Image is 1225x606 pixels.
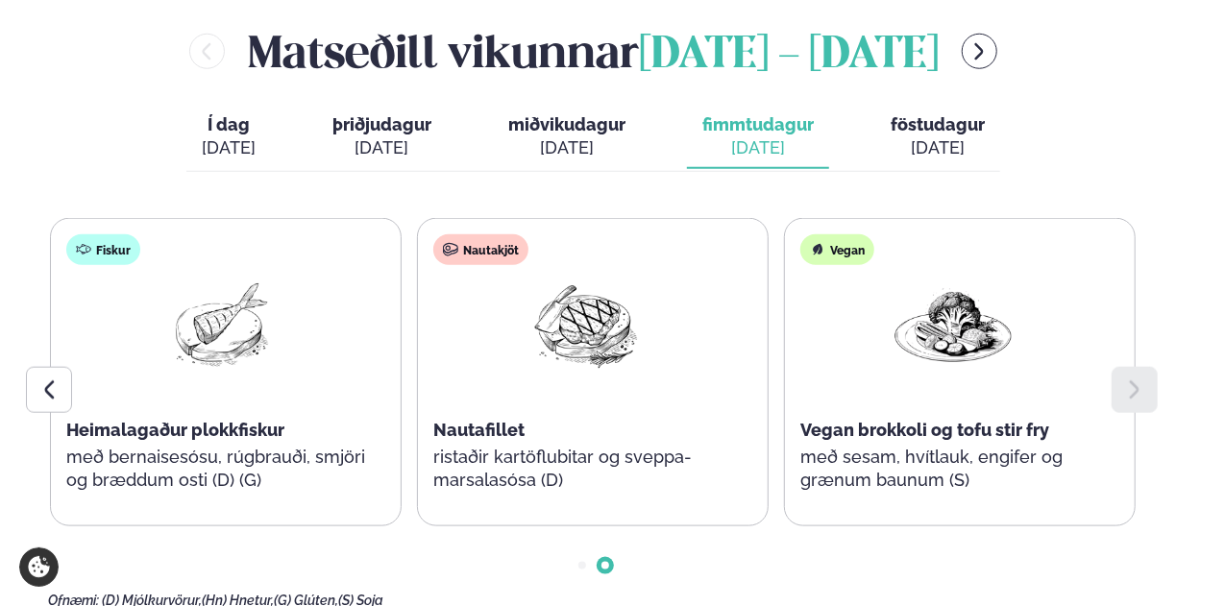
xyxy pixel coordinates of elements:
[433,234,528,265] div: Nautakjöt
[687,106,829,169] button: fimmtudagur [DATE]
[493,106,641,169] button: miðvikudagur [DATE]
[702,114,814,134] span: fimmtudagur
[248,20,939,83] h2: Matseðill vikunnar
[66,446,372,492] p: með bernaisesósu, rúgbrauði, smjöri og bræddum osti (D) (G)
[578,562,586,570] span: Go to slide 1
[508,136,625,159] div: [DATE]
[962,34,997,69] button: menu-btn-right
[508,114,625,134] span: miðvikudagur
[76,242,91,257] img: fish.svg
[525,280,648,370] img: Beef-Meat.png
[601,562,609,570] span: Go to slide 2
[800,420,1049,440] span: Vegan brokkoli og tofu stir fry
[639,35,939,77] span: [DATE] - [DATE]
[332,114,431,134] span: þriðjudagur
[810,242,825,257] img: Vegan.svg
[800,446,1106,492] p: með sesam, hvítlauk, engifer og grænum baunum (S)
[443,242,458,257] img: beef.svg
[158,280,281,370] img: Fish.png
[202,136,256,159] div: [DATE]
[892,280,1015,370] img: Vegan.png
[891,136,985,159] div: [DATE]
[189,34,225,69] button: menu-btn-left
[891,114,985,134] span: föstudagur
[800,234,874,265] div: Vegan
[186,106,271,169] button: Í dag [DATE]
[433,446,739,492] p: ristaðir kartöflubitar og sveppa- marsalasósa (D)
[875,106,1000,169] button: föstudagur [DATE]
[202,113,256,136] span: Í dag
[332,136,431,159] div: [DATE]
[66,420,284,440] span: Heimalagaður plokkfiskur
[19,547,59,587] a: Cookie settings
[66,234,140,265] div: Fiskur
[433,420,525,440] span: Nautafillet
[317,106,447,169] button: þriðjudagur [DATE]
[702,136,814,159] div: [DATE]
